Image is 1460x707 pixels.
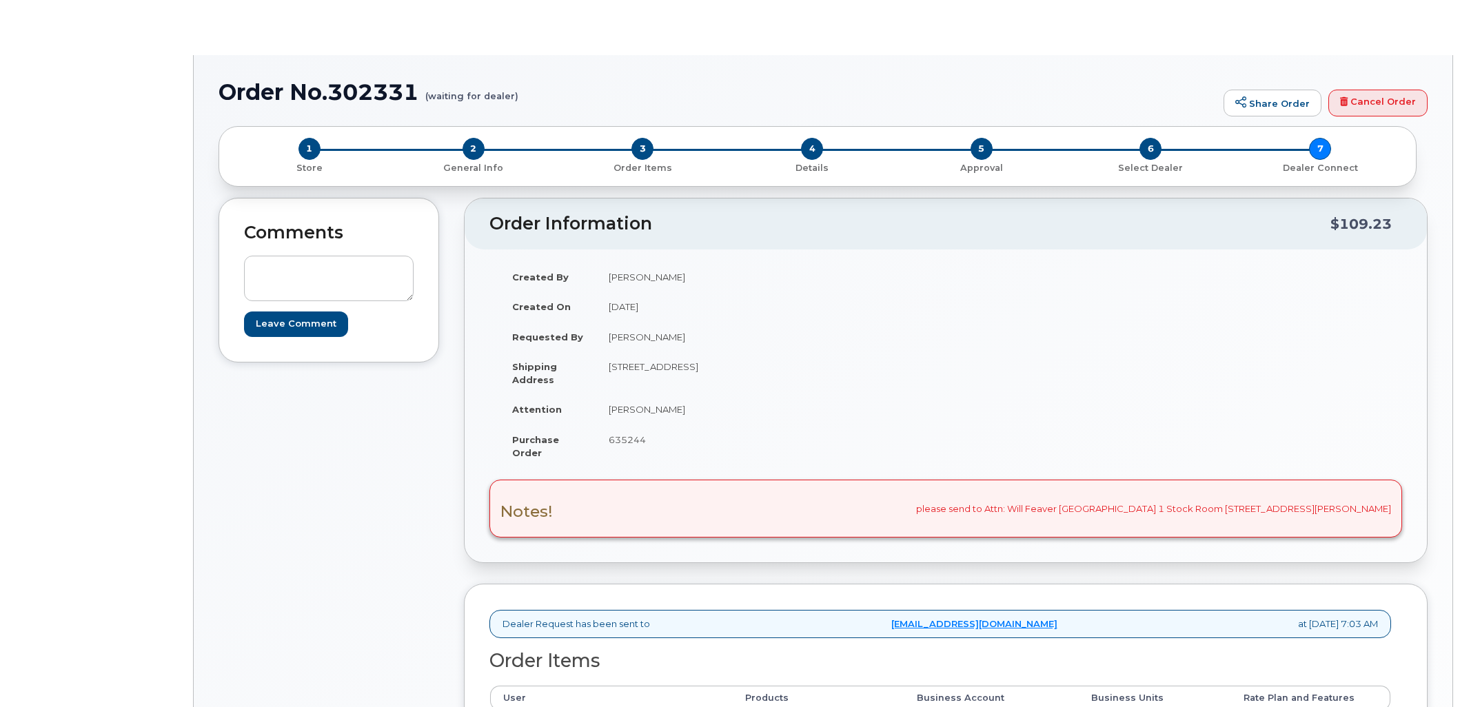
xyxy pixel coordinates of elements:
h2: Order Information [489,214,1330,234]
p: Store [236,162,383,174]
a: 5 Approval [897,160,1066,174]
input: Leave Comment [244,311,348,337]
p: Order Items [563,162,722,174]
small: (waiting for dealer) [425,80,518,101]
strong: Created On [512,301,571,312]
p: Details [733,162,891,174]
h2: Comments [244,223,414,243]
a: 2 General Info [389,160,558,174]
strong: Attention [512,404,562,415]
a: Cancel Order [1328,90,1428,117]
strong: Purchase Order [512,434,559,458]
span: 5 [971,138,993,160]
h1: Order No.302331 [219,80,1217,104]
span: 1 [298,138,321,160]
td: [PERSON_NAME] [596,322,935,352]
h2: Order Items [489,650,1391,671]
span: 6 [1139,138,1162,160]
a: 3 Order Items [558,160,727,174]
h3: Notes! [500,503,553,520]
strong: Created By [512,271,569,283]
div: please send to Attn: Will Feaver [GEOGRAPHIC_DATA] 1 Stock Room [STREET_ADDRESS][PERSON_NAME] [489,480,1402,537]
p: General Info [394,162,553,174]
a: Share Order [1224,90,1321,117]
a: 1 Store [230,160,389,174]
span: 3 [631,138,653,160]
a: [EMAIL_ADDRESS][DOMAIN_NAME] [891,617,1057,631]
a: 4 Details [727,160,897,174]
p: Approval [902,162,1061,174]
strong: Shipping Address [512,361,557,385]
span: 635244 [609,434,646,445]
td: [STREET_ADDRESS] [596,351,935,394]
a: 6 Select Dealer [1066,160,1236,174]
p: Select Dealer [1072,162,1230,174]
div: $109.23 [1330,211,1392,237]
td: [DATE] [596,291,935,322]
strong: Requested By [512,331,583,342]
span: 2 [463,138,485,160]
span: 4 [801,138,823,160]
td: [PERSON_NAME] [596,262,935,292]
td: [PERSON_NAME] [596,394,935,424]
div: Dealer Request has been sent to at [DATE] 7:03 AM [489,610,1391,638]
